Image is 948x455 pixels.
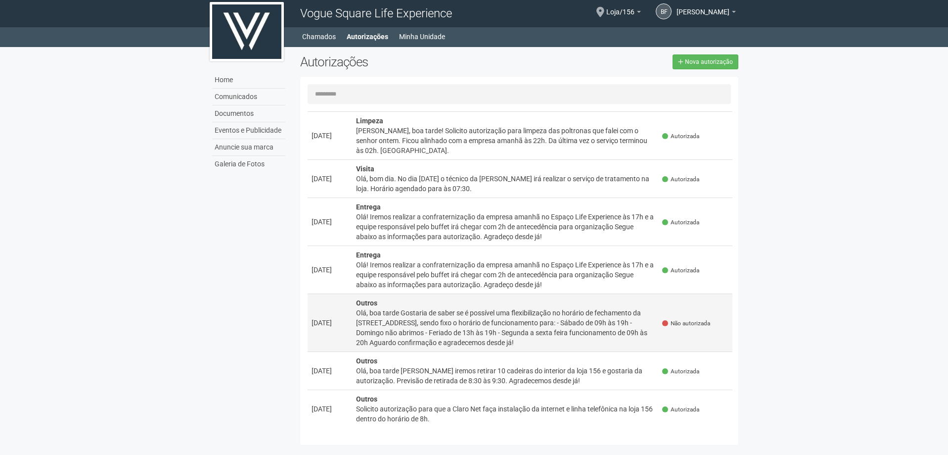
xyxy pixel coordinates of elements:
div: [DATE] [312,217,348,227]
a: [PERSON_NAME] [677,9,736,17]
div: Solicito autorização para que a Claro Net faça instalação da internet e linha telefônica na loja ... [356,404,655,424]
a: Galeria de Fotos [212,156,285,172]
a: Comunicados [212,89,285,105]
span: Autorizada [662,405,699,414]
div: Olá! Iremos realizar a confraternização da empresa amanhã no Espaço Life Experience às 17h e a eq... [356,260,655,290]
div: [DATE] [312,174,348,184]
a: Minha Unidade [399,30,445,44]
a: Chamados [302,30,336,44]
a: BF [656,3,672,19]
span: Autorizada [662,367,699,376]
a: Eventos e Publicidade [212,122,285,139]
span: Autorizada [662,175,699,184]
span: Autorizada [662,218,699,227]
strong: Limpeza [356,117,383,125]
div: Olá, boa tarde Gostaria de saber se é possível uma flexibilização no horário de fechamento da [ST... [356,308,655,348]
div: [DATE] [312,265,348,275]
div: [DATE] [312,131,348,141]
strong: Entrega [356,251,381,259]
span: Autorizada [662,132,699,141]
a: Home [212,72,285,89]
a: Documentos [212,105,285,122]
strong: Outros [356,395,377,403]
div: [DATE] [312,366,348,376]
div: [DATE] [312,404,348,414]
div: [DATE] [312,318,348,328]
div: Olá, boa tarde [PERSON_NAME] iremos retirar 10 cadeiras do interior da loja 156 e gostaria da aut... [356,366,655,386]
div: [PERSON_NAME], boa tarde! Solicito autorização para limpeza das poltronas que falei com o senhor ... [356,126,655,155]
span: Vogue Square Life Experience [300,6,452,20]
strong: Outros [356,299,377,307]
span: Nova autorização [685,58,733,65]
div: Olá! Iremos realizar a confraternização da empresa amanhã no Espaço Life Experience às 17h e a eq... [356,212,655,242]
a: Anuncie sua marca [212,139,285,156]
a: Nova autorização [673,54,738,69]
span: Autorizada [662,266,699,275]
span: Não autorizada [662,319,710,328]
a: Loja/156 [606,9,641,17]
strong: Entrega [356,203,381,211]
a: Autorizações [347,30,388,44]
img: logo.jpg [210,2,284,61]
strong: Outros [356,357,377,365]
div: Olá, bom dia. No dia [DATE] o técnico da [PERSON_NAME] irá realizar o serviço de tratamento na lo... [356,174,655,194]
strong: Visita [356,165,374,173]
h2: Autorizações [300,54,512,69]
